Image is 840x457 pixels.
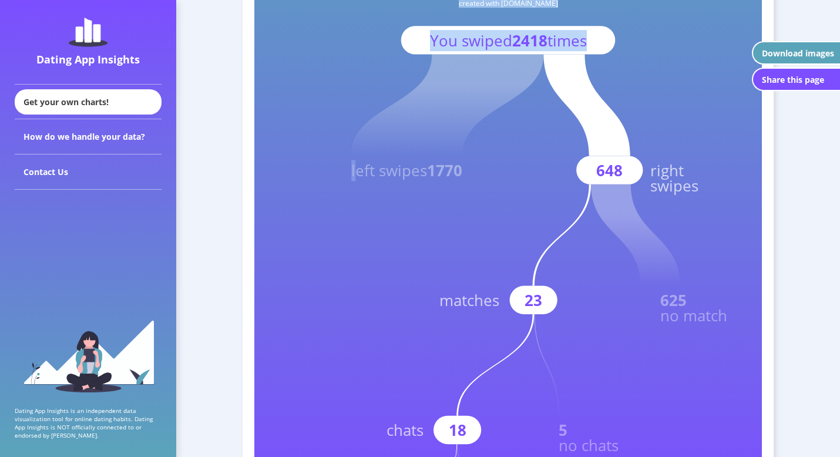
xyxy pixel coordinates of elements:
text: no chats [559,435,619,456]
div: Dating App Insights [18,52,159,66]
text: 18 [449,419,466,441]
div: Share this page [762,74,824,85]
tspan: times [547,30,587,51]
img: sidebar_girl.91b9467e.svg [22,319,154,392]
text: You swiped [430,30,587,51]
text: swipes [650,175,698,196]
tspan: 1770 [427,160,462,181]
div: Get your own charts! [15,89,162,115]
text: 648 [596,160,623,181]
text: 5 [559,419,567,441]
text: left swipes [351,160,462,181]
text: chats [387,419,424,441]
button: Download images [752,41,840,65]
img: dating-app-insights-logo.5abe6921.svg [69,18,107,47]
div: Contact Us [15,154,162,190]
text: 23 [525,290,542,311]
tspan: 2418 [512,30,547,51]
text: 625 [660,290,687,311]
p: Dating App Insights is an independent data visualization tool for online dating habits. Dating Ap... [15,406,162,439]
button: Share this page [752,68,840,91]
div: How do we handle your data? [15,119,162,154]
text: matches [439,290,499,311]
text: right [650,160,684,181]
text: no match [660,305,727,326]
div: Download images [762,48,834,59]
